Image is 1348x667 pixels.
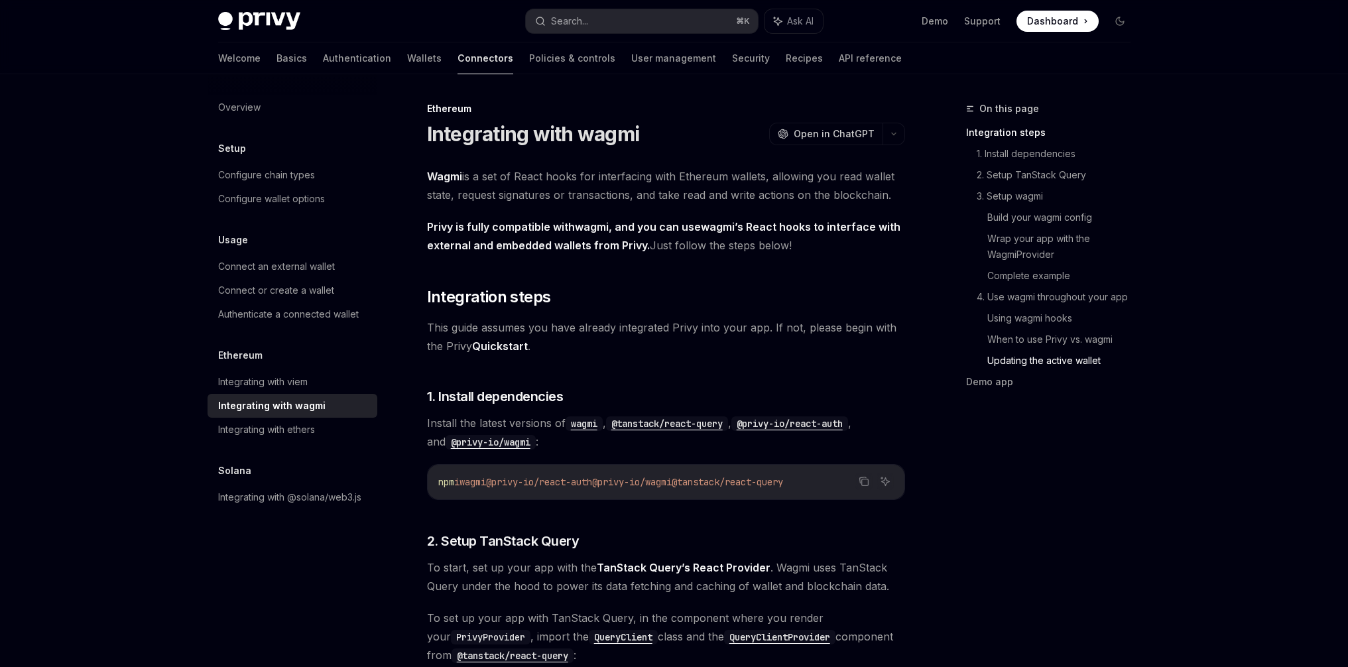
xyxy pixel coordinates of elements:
[208,302,377,326] a: Authenticate a connected wallet
[218,191,325,207] div: Configure wallet options
[427,102,905,115] div: Ethereum
[427,122,640,146] h1: Integrating with wagmi
[218,374,308,390] div: Integrating with viem
[427,170,462,184] a: Wagmi
[451,630,530,644] code: PrivyProvider
[987,308,1141,329] a: Using wagmi hooks
[964,15,1001,28] a: Support
[218,42,261,74] a: Welcome
[922,15,948,28] a: Demo
[460,476,486,488] span: wagmi
[446,435,536,450] code: @privy-io/wagmi
[732,42,770,74] a: Security
[208,255,377,278] a: Connect an external wallet
[731,416,848,431] code: @privy-io/react-auth
[218,398,326,414] div: Integrating with wagmi
[1016,11,1099,32] a: Dashboard
[877,473,894,490] button: Ask AI
[855,473,873,490] button: Copy the contents from the code block
[208,418,377,442] a: Integrating with ethers
[724,630,835,644] code: QueryClientProvider
[672,476,783,488] span: @tanstack/react-query
[208,187,377,211] a: Configure wallet options
[606,416,728,430] a: @tanstack/react-query
[208,278,377,302] a: Connect or create a wallet
[323,42,391,74] a: Authentication
[218,232,248,248] h5: Usage
[765,9,823,33] button: Ask AI
[589,630,658,643] a: QueryClient
[977,286,1141,308] a: 4. Use wagmi throughout your app
[427,318,905,355] span: This guide assumes you have already integrated Privy into your app. If not, please begin with the...
[794,127,875,141] span: Open in ChatGPT
[472,339,528,353] a: Quickstart
[589,630,658,644] code: QueryClient
[486,476,592,488] span: @privy-io/react-auth
[218,282,334,298] div: Connect or create a wallet
[987,350,1141,371] a: Updating the active wallet
[446,435,536,448] a: @privy-io/wagmi
[452,648,574,662] a: @tanstack/react-query
[276,42,307,74] a: Basics
[218,422,315,438] div: Integrating with ethers
[218,347,263,363] h5: Ethereum
[551,13,588,29] div: Search...
[218,259,335,274] div: Connect an external wallet
[407,42,442,74] a: Wallets
[631,42,716,74] a: User management
[427,414,905,451] span: Install the latest versions of , , , and :
[526,9,758,33] button: Search...⌘K
[592,476,672,488] span: @privy-io/wagmi
[566,416,603,430] a: wagmi
[977,164,1141,186] a: 2. Setup TanStack Query
[839,42,902,74] a: API reference
[966,371,1141,393] a: Demo app
[427,286,551,308] span: Integration steps
[575,220,609,234] a: wagmi
[218,12,300,30] img: dark logo
[987,329,1141,350] a: When to use Privy vs. wagmi
[977,186,1141,207] a: 3. Setup wagmi
[427,609,905,664] span: To set up your app with TanStack Query, in the component where you render your , import the class...
[218,141,246,156] h5: Setup
[566,416,603,431] code: wagmi
[218,167,315,183] div: Configure chain types
[987,207,1141,228] a: Build your wagmi config
[427,558,905,595] span: To start, set up your app with the . Wagmi uses TanStack Query under the hood to power its data f...
[208,95,377,119] a: Overview
[1109,11,1131,32] button: Toggle dark mode
[208,485,377,509] a: Integrating with @solana/web3.js
[218,99,261,115] div: Overview
[787,15,814,28] span: Ask AI
[724,630,835,643] a: QueryClientProvider
[208,163,377,187] a: Configure chain types
[208,394,377,418] a: Integrating with wagmi
[427,387,564,406] span: 1. Install dependencies
[736,16,750,27] span: ⌘ K
[218,306,359,322] div: Authenticate a connected wallet
[427,220,900,252] strong: Privy is fully compatible with , and you can use ’s React hooks to interface with external and em...
[427,532,580,550] span: 2. Setup TanStack Query
[438,476,454,488] span: npm
[218,489,361,505] div: Integrating with @solana/web3.js
[701,220,735,234] a: wagmi
[966,122,1141,143] a: Integration steps
[458,42,513,74] a: Connectors
[769,123,883,145] button: Open in ChatGPT
[427,167,905,204] span: is a set of React hooks for interfacing with Ethereum wallets, allowing you read wallet state, re...
[208,370,377,394] a: Integrating with viem
[987,228,1141,265] a: Wrap your app with the WagmiProvider
[606,416,728,431] code: @tanstack/react-query
[597,561,770,575] a: TanStack Query’s React Provider
[731,416,848,430] a: @privy-io/react-auth
[454,476,460,488] span: i
[529,42,615,74] a: Policies & controls
[987,265,1141,286] a: Complete example
[427,217,905,255] span: Just follow the steps below!
[1027,15,1078,28] span: Dashboard
[979,101,1039,117] span: On this page
[218,463,251,479] h5: Solana
[786,42,823,74] a: Recipes
[452,648,574,663] code: @tanstack/react-query
[977,143,1141,164] a: 1. Install dependencies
